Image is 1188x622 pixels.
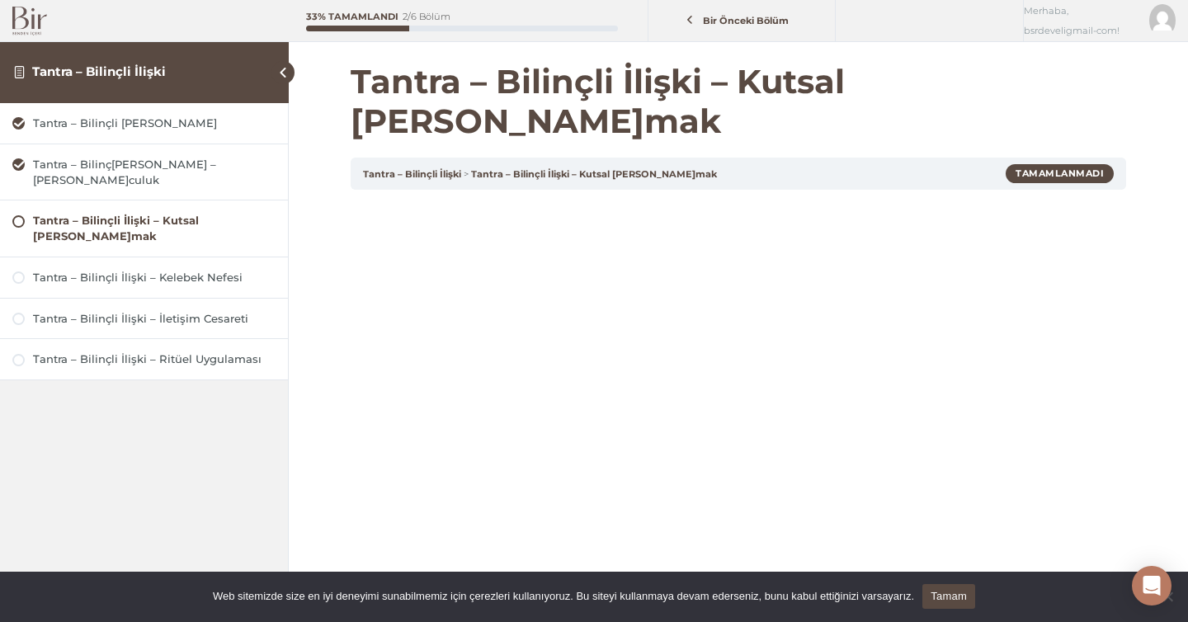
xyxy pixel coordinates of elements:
a: Tamam [922,584,975,609]
a: Tantra – Bilinçli İlişki – Kutsal [PERSON_NAME]mak [471,168,717,180]
a: Tantra – Bilinçli İlişki – Kutsal [PERSON_NAME]mak [12,213,276,244]
img: Bir Logo [12,7,47,35]
div: 33% Tamamlandı [306,12,398,21]
a: Tantra – Bilinçli İlişki [363,168,461,180]
a: Tantra – Bilinç[PERSON_NAME] – [PERSON_NAME]culuk [12,157,276,188]
div: 2/6 Bölüm [403,12,450,21]
a: Tantra – Bilinçli İlişki – Kelebek Nefesi [12,270,276,285]
div: Open Intercom Messenger [1132,566,1171,606]
a: Bir Önceki Bölüm [653,6,832,36]
div: Tamamlanmadı [1006,164,1114,182]
h1: Tantra – Bilinçli İlişki – Kutsal [PERSON_NAME]mak [351,62,1126,141]
span: Bir Önceki Bölüm [694,15,799,26]
a: Tantra – Bilinçli İlişki – Ritüel Uygulaması [12,351,276,367]
a: Tantra – Bilinçli İlişki [32,64,166,79]
span: Merhaba, bsrdeveligmail-com! [1024,1,1137,40]
span: Web sitemizde size en iyi deneyimi sunabilmemiz için çerezleri kullanıyoruz. Bu siteyi kullanmaya... [213,588,914,605]
div: Tantra – Bilinçli İlişki – Kutsal [PERSON_NAME]mak [33,213,276,244]
a: Tantra – Bilinçli [PERSON_NAME] [12,115,276,131]
div: Tantra – Bilinçli İlişki – İletişim Cesareti [33,311,276,327]
div: Tantra – Bilinçli İlişki – Kelebek Nefesi [33,270,276,285]
div: Tantra – Bilinç[PERSON_NAME] – [PERSON_NAME]culuk [33,157,276,188]
div: Tantra – Bilinçli [PERSON_NAME] [33,115,276,131]
a: Tantra – Bilinçli İlişki – İletişim Cesareti [12,311,276,327]
div: Tantra – Bilinçli İlişki – Ritüel Uygulaması [33,351,276,367]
